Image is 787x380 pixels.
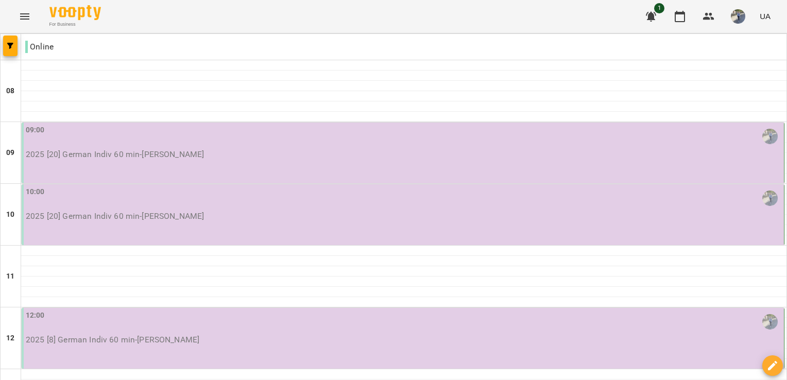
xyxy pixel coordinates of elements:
[26,310,45,321] label: 12:00
[762,129,778,144] img: Мірошніченко Вікторія Сергіївна (н)
[26,148,782,161] p: 2025 [20] German Indiv 60 min - [PERSON_NAME]
[6,209,14,220] h6: 10
[49,5,101,20] img: Voopty Logo
[26,186,45,198] label: 10:00
[49,21,101,28] span: For Business
[756,7,775,26] button: UA
[760,11,771,22] span: UA
[6,333,14,344] h6: 12
[12,4,37,29] button: Menu
[26,125,45,136] label: 09:00
[762,314,778,330] img: Мірошніченко Вікторія Сергіївна (н)
[6,271,14,282] h6: 11
[731,9,745,24] img: 9057b12b0e3b5674d2908fc1e5c3d556.jpg
[6,85,14,97] h6: 08
[26,334,782,346] p: 2025 [8] German Indiv 60 min - [PERSON_NAME]
[762,191,778,206] img: Мірошніченко Вікторія Сергіївна (н)
[26,210,782,222] p: 2025 [20] German Indiv 60 min - [PERSON_NAME]
[654,3,664,13] span: 1
[6,147,14,159] h6: 09
[25,41,54,53] p: Online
